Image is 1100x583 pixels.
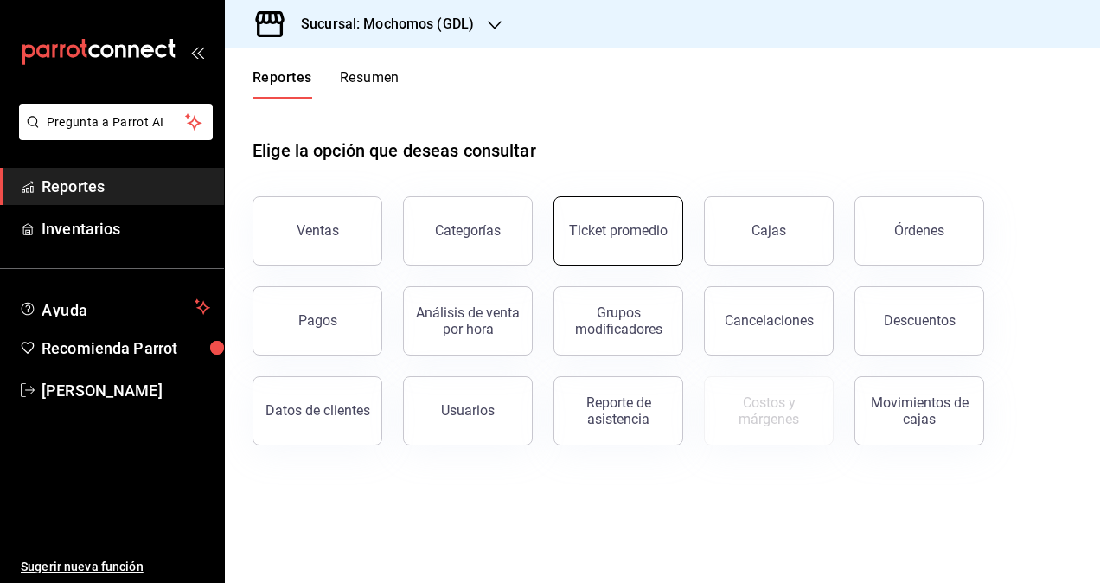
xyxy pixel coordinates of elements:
div: Datos de clientes [265,402,370,419]
h3: Sucursal: Mochomos (GDL) [287,14,474,35]
div: Reporte de asistencia [565,394,672,427]
div: Cajas [751,221,787,241]
button: Resumen [340,69,400,99]
font: [PERSON_NAME] [42,381,163,400]
font: Sugerir nueva función [21,560,144,573]
h1: Elige la opción que deseas consultar [253,138,536,163]
button: Pagos [253,286,382,356]
div: Pestañas de navegación [253,69,400,99]
button: Pregunta a Parrot AI [19,104,213,140]
button: Ticket promedio [553,196,683,266]
font: Recomienda Parrot [42,339,177,357]
button: Datos de clientes [253,376,382,445]
button: Ventas [253,196,382,266]
button: Órdenes [854,196,984,266]
button: Usuarios [403,376,533,445]
font: Reportes [253,69,312,86]
font: Reportes [42,177,105,195]
button: Contrata inventarios para ver este reporte [704,376,834,445]
div: Cancelaciones [725,312,814,329]
button: Análisis de venta por hora [403,286,533,356]
a: Cajas [704,196,834,266]
button: Reporte de asistencia [553,376,683,445]
div: Ventas [297,222,339,239]
div: Análisis de venta por hora [414,304,521,337]
div: Descuentos [884,312,956,329]
font: Inventarios [42,220,120,238]
div: Ticket promedio [569,222,668,239]
div: Pagos [298,312,337,329]
div: Costos y márgenes [715,394,822,427]
div: Grupos modificadores [565,304,672,337]
span: Pregunta a Parrot AI [47,113,186,131]
button: Grupos modificadores [553,286,683,356]
span: Ayuda [42,297,188,317]
button: Cancelaciones [704,286,834,356]
button: Movimientos de cajas [854,376,984,445]
button: open_drawer_menu [190,45,204,59]
button: Categorías [403,196,533,266]
div: Órdenes [894,222,944,239]
div: Categorías [435,222,501,239]
div: Movimientos de cajas [866,394,973,427]
a: Pregunta a Parrot AI [12,125,213,144]
button: Descuentos [854,286,984,356]
div: Usuarios [441,402,495,419]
